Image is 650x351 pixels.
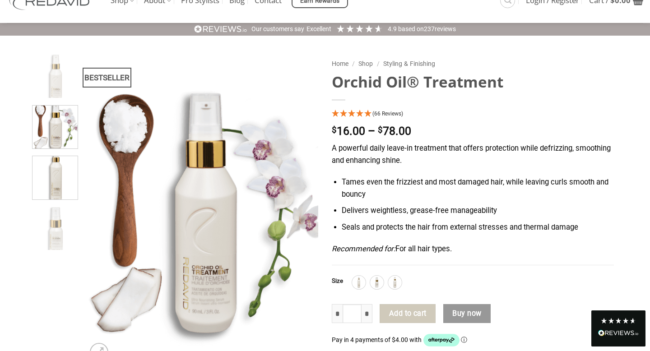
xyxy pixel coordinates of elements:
[377,60,380,67] span: /
[32,55,78,100] img: REDAVID Orchid Oil Treatment 90ml
[378,125,411,138] bdi: 78.00
[371,277,383,288] img: 30ml
[194,25,247,33] img: REVIEWS.io
[372,111,403,117] span: (66 Reviews)
[342,222,614,234] li: Seals and protects the hair from external stresses and thermal damage
[342,205,614,217] li: Delivers weightless, grease-free manageability
[332,243,614,255] p: For all hair types.
[598,328,639,340] div: Read All Reviews
[424,25,435,32] span: 237
[332,125,365,138] bdi: 16.00
[251,25,304,34] div: Our customers say
[352,276,366,289] div: 250ml
[332,108,614,120] div: 4.95 Stars - 66 Reviews
[332,126,337,134] span: $
[368,125,375,138] span: –
[598,330,639,336] img: REVIEWS.io
[380,304,436,323] button: Add to cart
[343,304,362,323] input: Product quantity
[342,176,614,200] li: Tames even the frizziest and most damaged hair, while leaving curls smooth and bouncy
[32,103,78,149] img: REDAVID Orchid Oil Treatment 90ml
[336,24,383,33] div: 4.92 Stars
[591,310,645,346] div: Read All Reviews
[398,25,424,32] span: Based on
[32,207,78,253] img: REDAVID Orchid Oil Treatment 30ml
[306,25,331,34] div: Excellent
[435,25,456,32] span: reviews
[358,60,373,67] a: Shop
[353,277,365,288] img: 250ml
[378,126,383,134] span: $
[443,304,491,323] button: Buy now
[332,245,395,253] em: Recommended for:
[332,143,614,166] p: A powerful daily leave-in treatment that offers protection while defrizzing, smoothing and enhanc...
[332,304,343,323] input: Reduce quantity of Orchid Oil® Treatment
[332,72,614,92] h1: Orchid Oil® Treatment
[600,317,636,324] div: 4.8 Stars
[388,25,398,32] span: 4.9
[352,60,355,67] span: /
[332,336,423,343] span: Pay in 4 payments of $4.00 with
[32,154,78,199] img: REDAVID Orchid Oil Treatment 250ml
[461,336,467,343] a: Information - Opens a dialog
[332,60,348,67] a: Home
[332,59,614,69] nav: Breadcrumb
[383,60,435,67] a: Styling & Finishing
[332,278,343,284] label: Size
[389,277,401,288] img: 90ml
[362,304,372,323] input: Increase quantity of Orchid Oil® Treatment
